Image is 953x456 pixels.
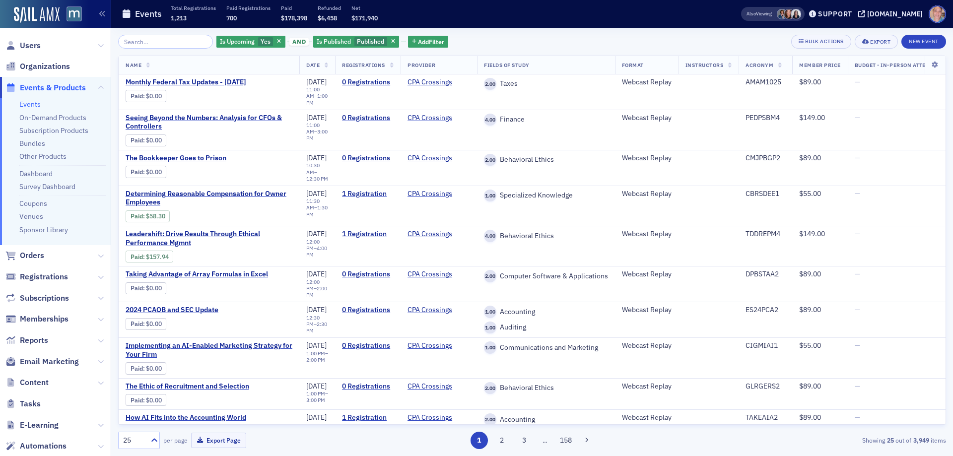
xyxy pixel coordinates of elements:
[126,190,292,207] span: Determining Reasonable Compensation for Owner Employees
[126,318,166,330] div: Paid: 0 - $0
[799,305,821,314] span: $89.00
[5,335,48,346] a: Reports
[146,136,162,144] span: $0.00
[5,250,44,261] a: Orders
[342,341,394,350] a: 0 Registrations
[418,37,444,46] span: Add Filter
[746,114,785,123] div: PEDPSBM4
[855,341,860,350] span: —
[342,78,394,87] a: 0 Registrations
[306,162,328,182] div: –
[496,155,554,164] span: Behavioral Ethics
[858,10,926,17] button: [DOMAIN_NAME]
[799,189,821,198] span: $55.00
[622,341,672,350] div: Webcast Replay
[408,78,470,87] span: CPA Crossings
[484,114,496,126] span: 4.00
[306,62,320,68] span: Date
[855,189,860,198] span: —
[126,382,292,391] a: The Ethic of Recruitment and Selection
[484,322,496,334] span: 1.00
[306,305,327,314] span: [DATE]
[496,384,554,392] span: Behavioral Ethics
[484,341,496,354] span: 1.00
[855,153,860,162] span: —
[306,86,320,99] time: 11:00 AM
[306,153,327,162] span: [DATE]
[496,415,535,424] span: Accounting
[911,436,931,445] strong: 3,949
[146,320,162,327] span: $0.00
[220,37,255,45] span: Is Upcoming
[118,35,213,49] input: Search…
[867,9,923,18] div: [DOMAIN_NAME]
[746,341,785,350] div: CIGMIAI1
[317,37,351,45] span: Is Published
[496,308,535,317] span: Accounting
[342,413,394,422] a: 1 Registration
[306,269,327,278] span: [DATE]
[126,62,141,68] span: Name
[146,168,162,176] span: $0.00
[126,306,292,315] a: 2024 PCAOB and SEC Update
[131,92,146,100] span: :
[746,413,785,422] div: TAKEAIA2
[622,230,672,239] div: Webcast Replay
[408,230,470,239] span: CPA Crossings
[14,7,60,23] a: SailAMX
[126,270,292,279] a: Taking Advantage of Array Formulas in Excel
[306,356,325,363] time: 2:00 PM
[131,168,143,176] a: Paid
[126,413,292,422] a: How AI Fits into the Accounting World
[131,320,143,327] a: Paid
[306,204,328,217] time: 1:30 PM
[306,92,328,106] time: 1:00 PM
[126,210,170,222] div: Paid: 1 - $5830
[484,382,496,394] span: 2.00
[855,382,860,391] span: —
[306,122,320,135] time: 11:00 AM
[677,436,946,445] div: Showing out of items
[496,191,573,200] span: Specialized Knowledge
[131,136,143,144] a: Paid
[306,113,327,122] span: [DATE]
[747,10,756,17] div: Also
[131,284,143,292] a: Paid
[5,377,49,388] a: Content
[306,413,327,422] span: [DATE]
[131,253,143,261] a: Paid
[408,270,470,279] span: CPA Crossings
[408,190,452,198] a: CPA Crossings
[20,250,44,261] span: Orders
[746,190,785,198] div: CBRSDEE1
[131,365,146,372] span: :
[799,77,821,86] span: $89.00
[318,14,337,22] span: $6,458
[799,229,825,238] span: $149.00
[131,396,146,404] span: :
[408,413,452,422] a: CPA Crossings
[126,282,166,294] div: Paid: 0 - $0
[746,62,773,68] span: Acronym
[20,441,67,452] span: Automations
[131,92,143,100] a: Paid
[484,78,496,90] span: 2.00
[131,365,143,372] a: Paid
[306,341,327,350] span: [DATE]
[306,422,325,429] time: 1:30 PM
[306,422,328,435] div: –
[20,335,48,346] span: Reports
[870,39,890,45] div: Export
[126,78,292,87] a: Monthly Federal Tax Updates - [DATE]
[408,270,452,279] a: CPA Crossings
[19,212,43,221] a: Venues
[516,432,533,449] button: 3
[342,190,394,198] a: 1 Registration
[342,306,394,315] a: 0 Registrations
[5,441,67,452] a: Automations
[342,270,394,279] a: 0 Registrations
[281,14,307,22] span: $178,398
